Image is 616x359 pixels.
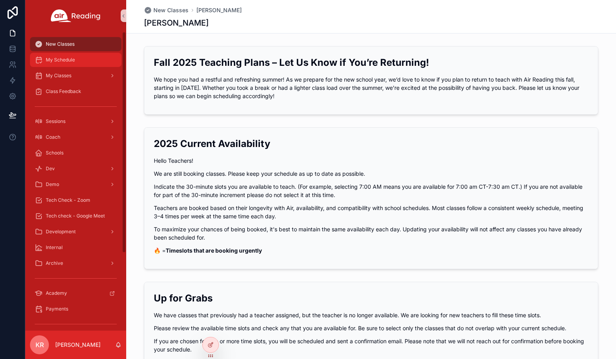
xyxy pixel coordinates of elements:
[46,306,68,312] span: Payments
[144,6,189,14] a: New Classes
[46,260,63,266] span: Archive
[46,244,63,251] span: Internal
[46,213,105,219] span: Tech check - Google Meet
[154,182,588,199] p: Indicate the 30-minute slots you are available to teach. (For example, selecting 7:00 AM means yo...
[46,181,59,188] span: Demo
[46,290,67,296] span: Academy
[30,256,121,270] a: Archive
[154,311,588,319] p: We have classes that previously had a teacher assigned, but the teacher is no longer available. W...
[30,193,121,207] a: Tech Check - Zoom
[30,240,121,255] a: Internal
[46,57,75,63] span: My Schedule
[166,247,262,254] strong: Timeslots that are booking urgently
[30,69,121,83] a: My Classes
[30,37,121,51] a: New Classes
[154,337,588,353] p: If you are chosen for one or more time slots, you will be scheduled and sent a confirmation email...
[46,73,71,79] span: My Classes
[154,292,588,305] h2: Up for Grabs
[46,166,55,172] span: Dev
[154,246,588,255] p: 🔥 =
[30,53,121,67] a: My Schedule
[25,32,126,331] div: scrollable content
[30,114,121,128] a: Sessions
[30,286,121,300] a: Academy
[46,134,60,140] span: Coach
[46,150,63,156] span: Schools
[30,302,121,316] a: Payments
[30,225,121,239] a: Development
[55,341,101,349] p: [PERSON_NAME]
[196,6,242,14] a: [PERSON_NAME]
[154,137,588,150] h2: 2025 Current Availability
[30,177,121,192] a: Demo
[154,156,588,165] p: Hello Teachers!
[30,84,121,99] a: Class Feedback
[154,204,588,220] p: Teachers are booked based on their longevity with Air, availability, and compatibility with schoo...
[46,197,90,203] span: Tech Check - Zoom
[30,130,121,144] a: Coach
[46,118,65,125] span: Sessions
[46,88,81,95] span: Class Feedback
[35,340,44,350] span: KR
[30,146,121,160] a: Schools
[144,17,209,28] h1: [PERSON_NAME]
[46,41,75,47] span: New Classes
[154,324,588,332] p: Please review the available time slots and check any that you are available for. Be sure to selec...
[30,209,121,223] a: Tech check - Google Meet
[153,6,189,14] span: New Classes
[30,162,121,176] a: Dev
[154,56,588,69] h2: Fall 2025 Teaching Plans – Let Us Know if You’re Returning!
[154,225,588,242] p: To maximize your chances of being booked, it's best to maintain the same availability each day. U...
[51,9,101,22] img: App logo
[154,75,588,100] p: We hope you had a restful and refreshing summer! As we prepare for the new school year, we’d love...
[154,169,588,178] p: We are still booking classes. Please keep your schedule as up to date as possible.
[46,229,76,235] span: Development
